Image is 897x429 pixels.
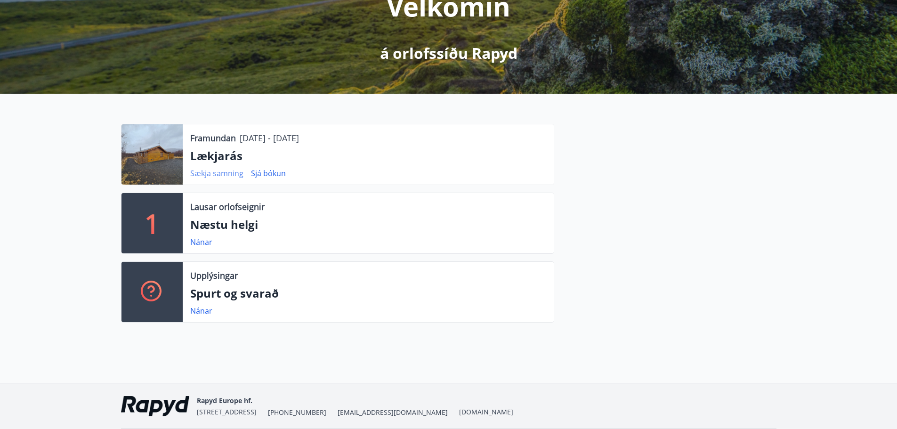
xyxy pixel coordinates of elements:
p: [DATE] - [DATE] [240,132,299,144]
span: [PHONE_NUMBER] [268,408,326,417]
a: Sjá bókun [251,168,286,178]
span: Rapyd Europe hf. [197,396,252,405]
p: Lausar orlofseignir [190,201,265,213]
img: ekj9gaOU4bjvQReEWNZ0zEMsCR0tgSDGv48UY51k.png [121,396,189,416]
a: [DOMAIN_NAME] [459,407,513,416]
a: Sækja samning [190,168,243,178]
p: Upplýsingar [190,269,238,282]
p: Næstu helgi [190,217,546,233]
span: [STREET_ADDRESS] [197,407,257,416]
p: á orlofssíðu Rapyd [380,43,517,64]
p: Spurt og svarað [190,285,546,301]
p: 1 [145,205,160,241]
span: [EMAIL_ADDRESS][DOMAIN_NAME] [338,408,448,417]
p: Lækjarás [190,148,546,164]
a: Nánar [190,237,212,247]
p: Framundan [190,132,236,144]
a: Nánar [190,306,212,316]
